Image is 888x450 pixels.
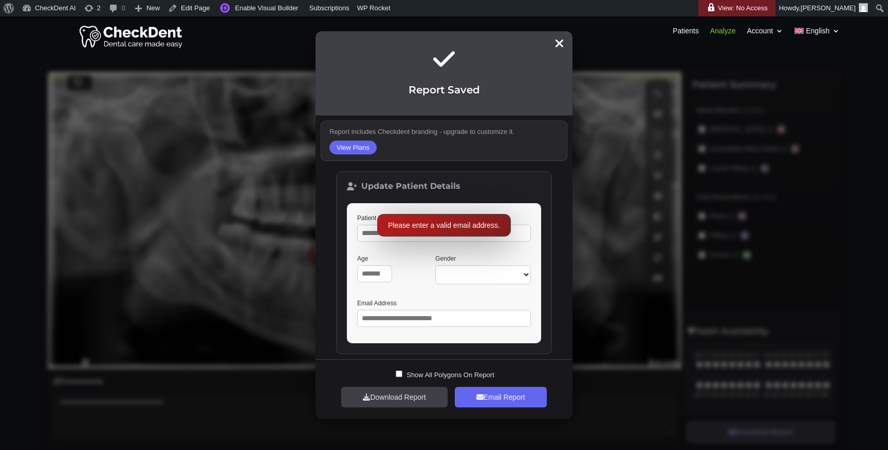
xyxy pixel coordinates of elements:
[377,214,511,237] div: Please enter a valid email address.
[396,370,402,377] input: Show All Polygons On Report
[79,23,184,49] img: Checkdent Logo
[710,27,736,38] a: Analyze
[357,254,392,263] label: Age
[347,182,541,195] h3: Update Patient Details
[321,121,567,161] div: Report includes Checkdent branding - upgrade to customize it.
[801,4,856,12] span: [PERSON_NAME]
[394,369,494,380] label: Show All Polygons On Report
[341,387,447,407] button: Download Report
[357,213,531,223] label: Patient Name
[859,3,868,12] img: Arnav Saha
[357,299,531,308] label: Email Address
[747,27,783,38] a: Account
[455,387,547,407] button: Email Report
[329,141,377,154] button: View Plans
[806,27,829,34] span: English
[435,254,531,263] label: Gender
[326,85,562,100] h2: Report Saved
[794,27,840,38] a: English
[673,27,699,38] a: Patients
